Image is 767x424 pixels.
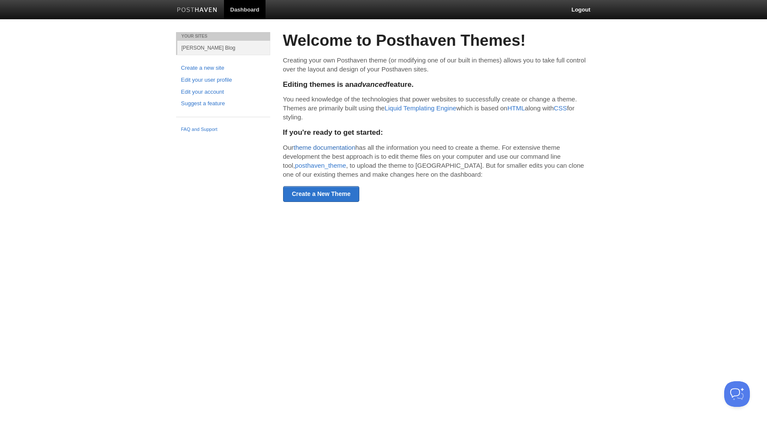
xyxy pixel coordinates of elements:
[283,56,591,74] p: Creating your own Posthaven theme (or modifying one of our built in themes) allows you to take fu...
[181,99,265,108] a: Suggest a feature
[283,143,591,179] p: Our has all the information you need to create a theme. For extensive theme development the best ...
[283,186,360,202] a: Create a New Theme
[283,81,591,89] h5: Editing themes is an feature.
[181,88,265,97] a: Edit your account
[283,32,591,50] h2: Welcome to Posthaven Themes!
[283,95,591,122] p: You need knowledge of the technologies that power websites to successfully create or change a the...
[294,144,355,151] a: theme documentation
[554,104,567,112] a: CSS
[295,162,346,169] a: posthaven_theme
[181,64,265,73] a: Create a new site
[177,7,218,14] img: Posthaven-bar
[507,104,525,112] a: HTML
[177,41,270,55] a: [PERSON_NAME] Blog
[176,32,270,41] li: Your Sites
[385,104,456,112] a: Liquid Templating Engine
[283,129,591,137] h5: If you're ready to get started:
[354,80,387,89] em: advanced
[724,381,750,407] iframe: Help Scout Beacon - Open
[181,126,265,133] a: FAQ and Support
[181,76,265,85] a: Edit your user profile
